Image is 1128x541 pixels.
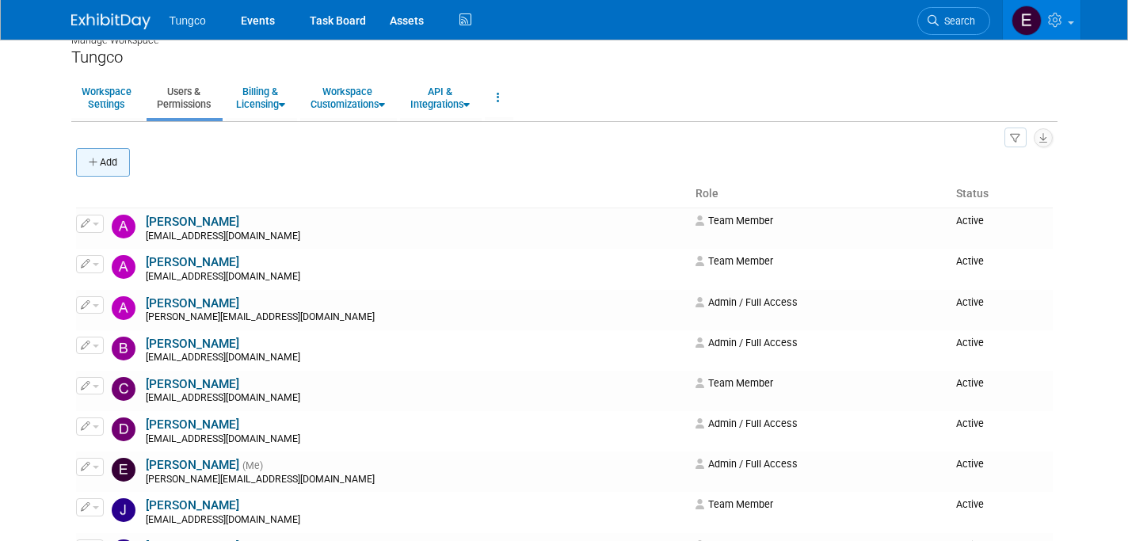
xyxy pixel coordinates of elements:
a: Users &Permissions [147,78,221,117]
a: Billing &Licensing [226,78,295,117]
a: [PERSON_NAME] [146,458,239,472]
img: ExhibitDay [71,13,151,29]
a: [PERSON_NAME] [146,417,239,432]
a: [PERSON_NAME] [146,255,239,269]
div: [PERSON_NAME][EMAIL_ADDRESS][DOMAIN_NAME] [146,474,686,486]
div: [EMAIL_ADDRESS][DOMAIN_NAME] [146,230,686,243]
span: Admin / Full Access [695,296,798,308]
img: Brice Littlepage [112,337,135,360]
a: [PERSON_NAME] [146,498,239,512]
span: Tungco [170,14,206,27]
span: Active [956,417,984,429]
span: Active [956,498,984,510]
a: API &Integrations [400,78,480,117]
th: Status [950,181,1052,208]
span: Team Member [695,255,773,267]
span: Admin / Full Access [695,417,798,429]
button: Add [76,148,130,177]
div: [PERSON_NAME][EMAIL_ADDRESS][DOMAIN_NAME] [146,311,686,324]
span: Active [956,337,984,349]
a: [PERSON_NAME] [146,215,239,229]
a: WorkspaceSettings [71,78,142,117]
span: Active [956,296,984,308]
span: (Me) [242,460,263,471]
span: Search [939,15,975,27]
a: [PERSON_NAME] [146,337,239,351]
img: Chris Capps [112,377,135,401]
div: [EMAIL_ADDRESS][DOMAIN_NAME] [146,352,686,364]
span: Team Member [695,377,773,389]
div: [EMAIL_ADDRESS][DOMAIN_NAME] [146,514,686,527]
img: Debbie West [112,417,135,441]
a: Search [917,7,990,35]
span: Active [956,255,984,267]
span: Active [956,377,984,389]
span: Admin / Full Access [695,458,798,470]
img: eddie beeny [1012,6,1042,36]
div: [EMAIL_ADDRESS][DOMAIN_NAME] [146,433,686,446]
a: [PERSON_NAME] [146,377,239,391]
th: Role [689,181,950,208]
img: eddie beeny [112,458,135,482]
span: Team Member [695,215,773,227]
span: Active [956,215,984,227]
img: Amy Herron [112,296,135,320]
img: Adam Howell [112,215,135,238]
img: Jimmy Greaney [112,498,135,522]
div: [EMAIL_ADDRESS][DOMAIN_NAME] [146,271,686,284]
a: WorkspaceCustomizations [300,78,395,117]
span: Admin / Full Access [695,337,798,349]
div: Tungco [71,48,1057,67]
span: Active [956,458,984,470]
span: Team Member [695,498,773,510]
img: Adam Rubin [112,255,135,279]
div: [EMAIL_ADDRESS][DOMAIN_NAME] [146,392,686,405]
a: [PERSON_NAME] [146,296,239,311]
